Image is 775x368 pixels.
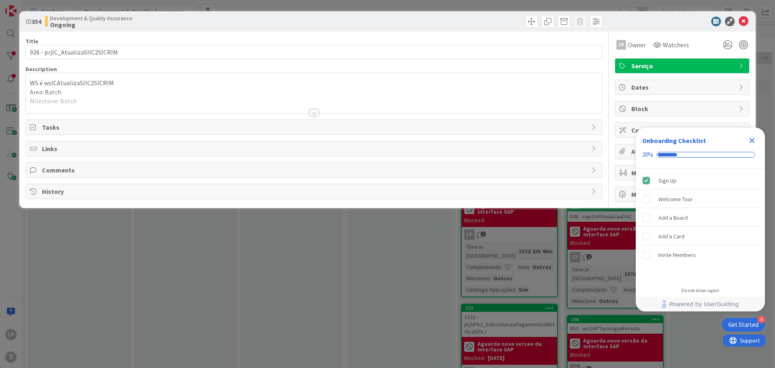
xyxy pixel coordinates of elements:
span: Description [25,65,57,73]
div: Open Get Started checklist, remaining modules: 4 [722,318,765,332]
span: Comments [42,165,587,175]
div: Do not show again [681,287,719,294]
div: Footer [636,297,765,311]
span: Tasks [42,122,587,132]
span: History [42,187,587,196]
span: ( 3/6 ) [676,126,689,134]
span: Mirrors [631,168,735,178]
div: Add a Board [658,213,688,223]
input: type card name here... [25,45,602,59]
span: Block [631,104,735,114]
span: Watchers [663,40,689,50]
span: Support [17,1,37,11]
div: CP [616,40,626,50]
div: Checklist progress: 20% [642,151,758,158]
b: 354 [31,17,41,25]
span: Owner [628,40,646,50]
label: Title [25,38,38,45]
div: Sign Up is complete. [639,172,762,189]
a: Powered by UserGuiding [640,297,761,311]
span: Serviço [631,61,735,71]
div: Invite Members [658,250,696,260]
div: Close Checklist [746,134,758,147]
span: Attachments [631,147,735,156]
div: 20% [642,151,653,158]
p: WS é wsICAtualizaSIIC2SICRIM [30,78,598,88]
span: Metrics [631,189,735,199]
div: Welcome Tour [658,194,693,204]
p: Area: Batch [30,88,598,97]
div: Add a Board is incomplete. [639,209,762,227]
span: Dates [631,82,735,92]
div: Get Started [728,321,758,329]
span: Links [42,144,587,154]
div: 4 [758,316,765,323]
div: Onboarding Checklist [642,136,706,145]
b: Ongoing [50,21,132,28]
div: Invite Members is incomplete. [639,246,762,264]
div: Checklist Container [636,128,765,311]
div: Checklist items [636,168,765,282]
div: Add a Card [658,231,685,241]
div: Welcome Tour is incomplete. [639,190,762,208]
span: Custom Fields [631,125,735,135]
div: Add a Card is incomplete. [639,227,762,245]
span: Development & Quality Assurance [50,15,132,21]
div: Sign Up [658,176,677,185]
span: Powered by UserGuiding [669,299,739,309]
span: ID [25,17,41,26]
